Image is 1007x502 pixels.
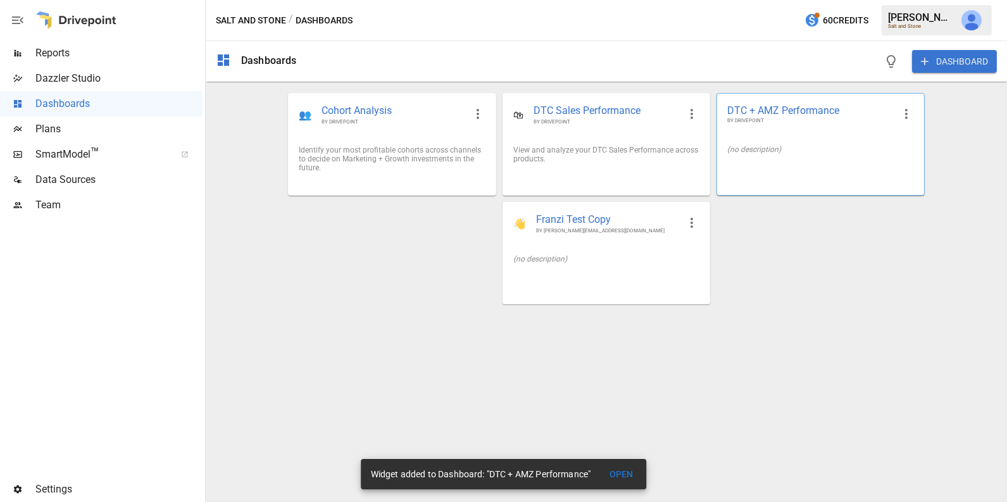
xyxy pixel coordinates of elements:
[322,104,465,118] span: Cohort Analysis
[299,146,485,172] div: Identify your most profitable cohorts across channels to decide on Marketing + Growth investments...
[35,71,203,86] span: Dazzler Studio
[35,482,203,497] span: Settings
[322,118,465,125] span: BY DRIVEPOINT
[799,9,873,32] button: 60Credits
[35,172,203,187] span: Data Sources
[727,145,913,154] div: (no description)
[299,109,311,121] div: 👥
[961,10,982,30] img: Julie Wilton
[513,218,526,230] div: 👋
[35,96,203,111] span: Dashboards
[371,463,591,486] div: Widget added to Dashboard: "DTC + AMZ Performance"
[888,23,954,29] div: Salt and Stone
[35,198,203,213] span: Team
[241,54,297,66] div: Dashboards
[289,13,293,28] div: /
[35,147,167,162] span: SmartModel
[534,118,679,125] span: BY DRIVEPOINT
[727,104,893,117] span: DTC + AMZ Performance
[216,13,286,28] button: Salt and Stone
[601,463,641,486] button: OPEN
[91,145,99,161] span: ™
[888,11,954,23] div: [PERSON_NAME]
[536,227,679,234] span: BY [PERSON_NAME][EMAIL_ADDRESS][DOMAIN_NAME]
[35,122,203,137] span: Plans
[954,3,989,38] button: Julie Wilton
[513,254,699,263] div: (no description)
[823,13,868,28] span: 60 Credits
[727,117,893,125] span: BY DRIVEPOINT
[35,46,203,61] span: Reports
[513,146,699,163] div: View and analyze your DTC Sales Performance across products.
[534,104,679,118] span: DTC Sales Performance
[513,109,523,121] div: 🛍
[912,50,997,73] button: DASHBOARD
[536,213,679,227] span: Franzi Test Copy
